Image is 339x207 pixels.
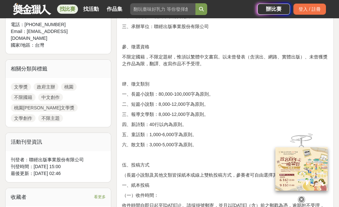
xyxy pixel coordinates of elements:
[11,114,36,122] a: 文學創作
[11,163,106,170] div: 刊登時間： [DATE] 15:00
[6,60,111,78] div: 相關分類與標籤
[11,170,106,177] div: 最後更新： [DATE] 02:46
[81,5,101,14] a: 找活動
[122,131,328,138] p: 五、童話類：1,000-6,000字為原則。
[130,3,195,15] input: 翻玩臺味好乳力 等你發揮創意！
[122,81,328,88] p: 肆、徵文類別
[11,42,35,48] span: 國家/地區：
[11,104,78,112] a: 桃園[PERSON_NAME]文學獎
[122,111,328,118] p: 三、報導文學類：8,000-12,000字為原則。
[122,23,328,30] p: 三、承辦單位：聯經出版事業股份有限公司
[122,141,328,148] p: 六、散文類：3,000-5,000字為原則。
[122,192,328,199] p: （一）收件時間：
[11,28,93,42] div: Email： [EMAIL_ADDRESS][DOMAIN_NAME]
[122,121,328,128] p: 四、新詩類：40行以內為原則。
[11,21,93,28] div: 電話： [PHONE_NUMBER]
[293,4,326,15] div: 登入 / 註冊
[122,43,328,50] p: 參、徵選資格
[61,83,77,91] a: 桃園
[94,193,106,200] span: 看更多
[11,93,36,101] a: 不限國籍
[122,162,328,168] p: 伍、投稿方式
[57,5,78,14] a: 找比賽
[11,83,31,91] a: 文學獎
[11,156,106,163] div: 刊登者： 聯經出版事業股份有限公司
[122,182,328,189] p: 一、紙本投稿
[34,83,58,91] a: 政府主辦
[104,5,125,14] a: 作品集
[38,93,63,101] a: 中文創作
[6,133,111,151] div: 活動刊登資訊
[122,101,328,108] p: 二、短篇小說類：8,000-12,000字為原則。
[257,4,290,15] a: 辦比賽
[122,172,328,179] p: （長篇小說類及其他文類皆採紙本或線上雙軌投稿方式，參賽者可自由選擇其中一種方式報名參賽。）
[122,91,328,98] p: 一、長篇小說類：80,000-100,000字為原則。
[35,42,44,48] span: 台灣
[11,194,26,200] span: 收藏者
[275,147,328,190] img: 968ab78a-c8e5-4181-8f9d-94c24feca916.png
[38,114,63,122] a: 不限主題
[122,54,328,67] p: 不限定國籍，不限定題材，惟須以繁體中文書寫。以未曾發表（含演出、網路、實體出版）、未曾獲獎之作品為限，翻譯、改寫作品不予受理。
